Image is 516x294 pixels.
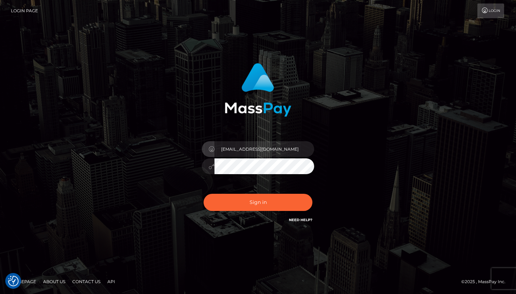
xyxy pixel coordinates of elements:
input: Username... [214,141,314,157]
a: API [105,276,118,287]
button: Sign in [204,194,312,211]
a: Login [477,4,504,18]
img: MassPay Login [225,63,291,117]
a: Contact Us [70,276,103,287]
img: Revisit consent button [8,276,19,286]
a: Homepage [8,276,39,287]
a: Login Page [11,4,38,18]
a: Need Help? [289,218,312,222]
a: About Us [40,276,68,287]
button: Consent Preferences [8,276,19,286]
div: © 2025 , MassPay Inc. [461,278,511,286]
